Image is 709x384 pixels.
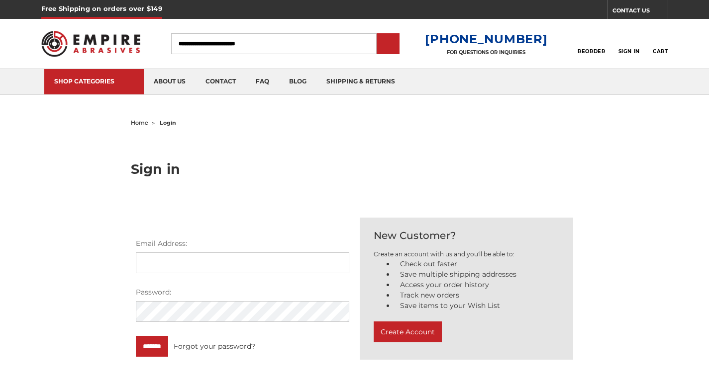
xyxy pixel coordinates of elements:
img: Empire Abrasives [41,24,141,63]
h2: New Customer? [374,228,559,243]
a: shipping & returns [316,69,405,94]
a: Create Account [374,330,442,339]
a: about us [144,69,196,94]
button: Create Account [374,321,442,342]
label: Email Address: [136,238,349,249]
a: CONTACT US [612,5,668,19]
li: Track new orders [395,290,559,301]
a: Reorder [578,33,605,54]
span: Reorder [578,48,605,55]
a: [PHONE_NUMBER] [425,32,547,46]
li: Access your order history [395,280,559,290]
li: Save items to your Wish List [395,301,559,311]
span: Sign In [618,48,640,55]
a: contact [196,69,246,94]
p: FOR QUESTIONS OR INQUIRIES [425,49,547,56]
label: Password: [136,287,349,298]
span: login [160,119,176,126]
a: Forgot your password? [174,341,255,352]
input: Submit [378,34,398,54]
p: Create an account with us and you'll be able to: [374,250,559,259]
h1: Sign in [131,162,579,176]
a: home [131,119,148,126]
span: Cart [653,48,668,55]
a: Cart [653,33,668,55]
li: Check out faster [395,259,559,269]
a: blog [279,69,316,94]
li: Save multiple shipping addresses [395,269,559,280]
a: faq [246,69,279,94]
div: SHOP CATEGORIES [54,77,134,85]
